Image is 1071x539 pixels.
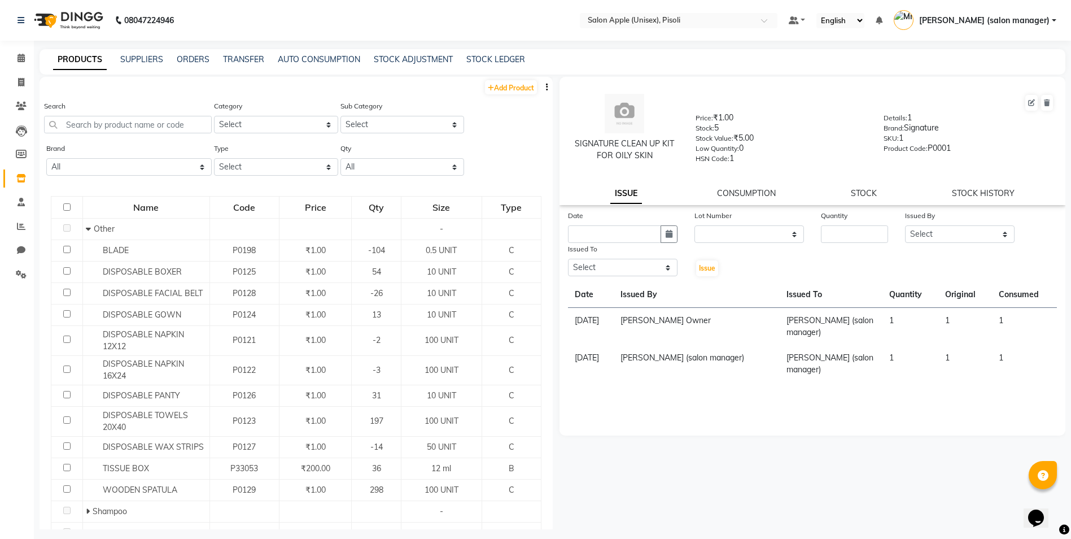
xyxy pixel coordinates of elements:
[568,308,614,346] td: [DATE]
[86,506,93,516] span: Expand Row
[372,390,381,401] span: 31
[884,144,928,154] label: Product Code:
[103,390,180,401] span: DISPOSABLE PANTY
[884,112,1054,128] div: 1
[427,288,456,298] span: 10 UNIT
[427,267,456,277] span: 10 UNIT
[233,390,256,401] span: P0126
[1024,494,1060,528] iframe: chat widget
[84,197,209,218] div: Name
[103,485,177,495] span: WOODEN SPATULA
[614,345,780,382] td: [PERSON_NAME] (salon manager)
[509,335,514,345] span: C
[509,267,514,277] span: C
[305,288,326,298] span: ₹1.00
[372,463,381,473] span: 36
[233,245,256,255] span: P0198
[305,335,326,345] span: ₹1.00
[233,267,256,277] span: P0125
[427,390,456,401] span: 10 UNIT
[223,54,264,64] a: TRANSFER
[509,463,514,473] span: B
[211,197,278,218] div: Code
[305,485,326,495] span: ₹1.00
[696,142,866,158] div: 0
[372,310,381,320] span: 13
[884,142,1054,158] div: P0001
[305,245,326,255] span: ₹1.00
[425,485,458,495] span: 100 UNIT
[614,308,780,346] td: [PERSON_NAME] Owner
[509,390,514,401] span: C
[214,144,229,154] label: Type
[426,245,457,255] span: 0.5 UNIT
[938,345,992,382] td: 1
[46,144,65,154] label: Brand
[780,345,882,382] td: [PERSON_NAME] (salon manager)
[233,310,256,320] span: P0124
[568,345,614,382] td: [DATE]
[696,153,866,168] div: 1
[372,267,381,277] span: 54
[466,54,525,64] a: STOCK LEDGER
[696,122,866,138] div: 5
[370,485,383,495] span: 298
[305,416,326,426] span: ₹1.00
[894,10,913,30] img: Mrs. Poonam Bansal (salon manager)
[440,528,443,538] span: -
[992,308,1057,346] td: 1
[233,416,256,426] span: P0123
[696,132,866,148] div: ₹5.00
[103,310,181,320] span: DISPOSABLE GOWN
[696,144,739,154] label: Low Quantity:
[884,122,1054,138] div: Signature
[305,267,326,277] span: ₹1.00
[305,390,326,401] span: ₹1.00
[368,245,385,255] span: -104
[509,485,514,495] span: C
[509,365,514,375] span: C
[370,442,383,452] span: -14
[305,310,326,320] span: ₹1.00
[696,154,729,164] label: HSN Code:
[431,463,451,473] span: 12 ml
[568,211,583,221] label: Date
[103,410,188,432] span: DISPOSABLE TOWELS 20X40
[93,506,127,516] span: Shampoo
[233,335,256,345] span: P0121
[230,463,258,473] span: P33053
[374,54,453,64] a: STOCK ADJUSTMENT
[373,335,381,345] span: -2
[105,528,147,538] span: Conditioner
[340,101,382,111] label: Sub Category
[884,113,907,123] label: Details:
[44,116,212,133] input: Search by product name or code
[610,184,642,204] a: ISSUE
[425,365,458,375] span: 100 UNIT
[696,123,714,133] label: Stock:
[884,133,899,144] label: SKU:
[952,188,1015,198] a: STOCK HISTORY
[120,54,163,64] a: SUPPLIERS
[780,282,882,308] th: Issued To
[882,345,938,382] td: 1
[905,211,935,221] label: Issued By
[29,5,106,36] img: logo
[103,442,204,452] span: DISPOSABLE WAX STRIPS
[780,308,882,346] td: [PERSON_NAME] (salon manager)
[103,359,184,381] span: DISPOSABLE NAPKIN 16X24
[425,335,458,345] span: 100 UNIT
[177,54,209,64] a: ORDERS
[103,267,182,277] span: DISPOSABLE BOXER
[717,188,776,198] a: CONSUMPTION
[103,329,184,351] span: DISPOSABLE NAPKIN 12X12
[305,442,326,452] span: ₹1.00
[509,310,514,320] span: C
[696,133,733,144] label: Stock Value:
[278,54,360,64] a: AUTO CONSUMPTION
[427,310,456,320] span: 10 UNIT
[86,224,94,234] span: Collapse Row
[605,94,644,133] img: avatar
[103,463,149,473] span: TISSUE BOX
[992,282,1057,308] th: Consumed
